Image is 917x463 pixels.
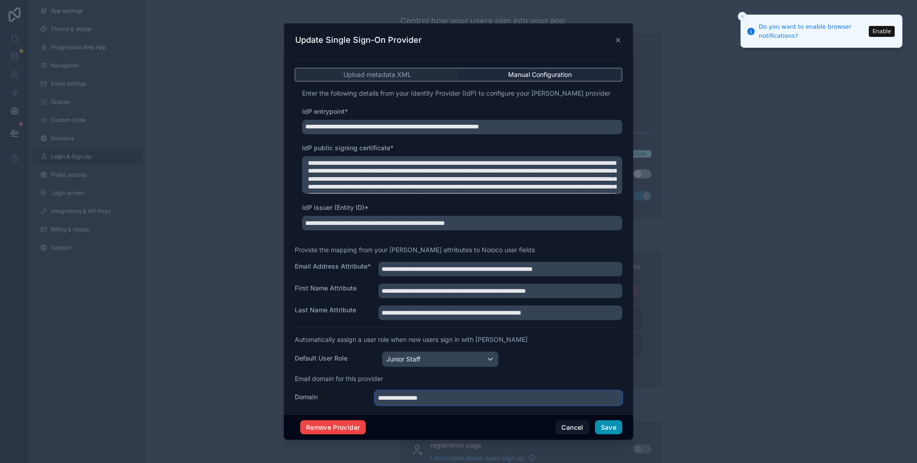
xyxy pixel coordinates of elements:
[302,216,622,230] input: issuer
[302,203,368,212] label: IdP issuer (Entity ID)*
[382,351,499,367] button: Junior Staff
[295,392,317,402] label: Domain
[595,420,622,435] button: Save
[555,420,589,435] button: Cancel
[302,107,348,116] label: IdP entrypoint*
[295,335,622,344] p: Automatically assign a user role when new users sign in with [PERSON_NAME]
[295,284,371,296] label: First Name Attribute
[295,245,622,254] p: Provide the mapping from your [PERSON_NAME] attributes to Noloco user fields
[295,305,371,318] label: Last Name Attribute
[302,143,393,153] label: IdP public signing certificate*
[295,354,375,363] label: Default User Role
[295,374,622,383] p: Email domain for this provider
[343,70,411,79] span: Upload metadata XML
[386,355,420,364] div: Junior Staff
[869,26,895,37] button: Enable
[759,22,866,40] div: Do you want to enable browser notifications?
[302,120,622,134] input: entry-point
[295,262,371,275] label: Email Address Attribute*
[302,89,622,98] p: Enter the following details from your Identity Provider (IdP) to configure your [PERSON_NAME] pro...
[300,420,366,435] button: Remove Provider
[508,70,572,79] span: Manual Configuration
[302,156,622,194] textarea: cert
[738,12,747,21] button: Close toast
[295,35,422,46] h3: Update Single Sign-On Provider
